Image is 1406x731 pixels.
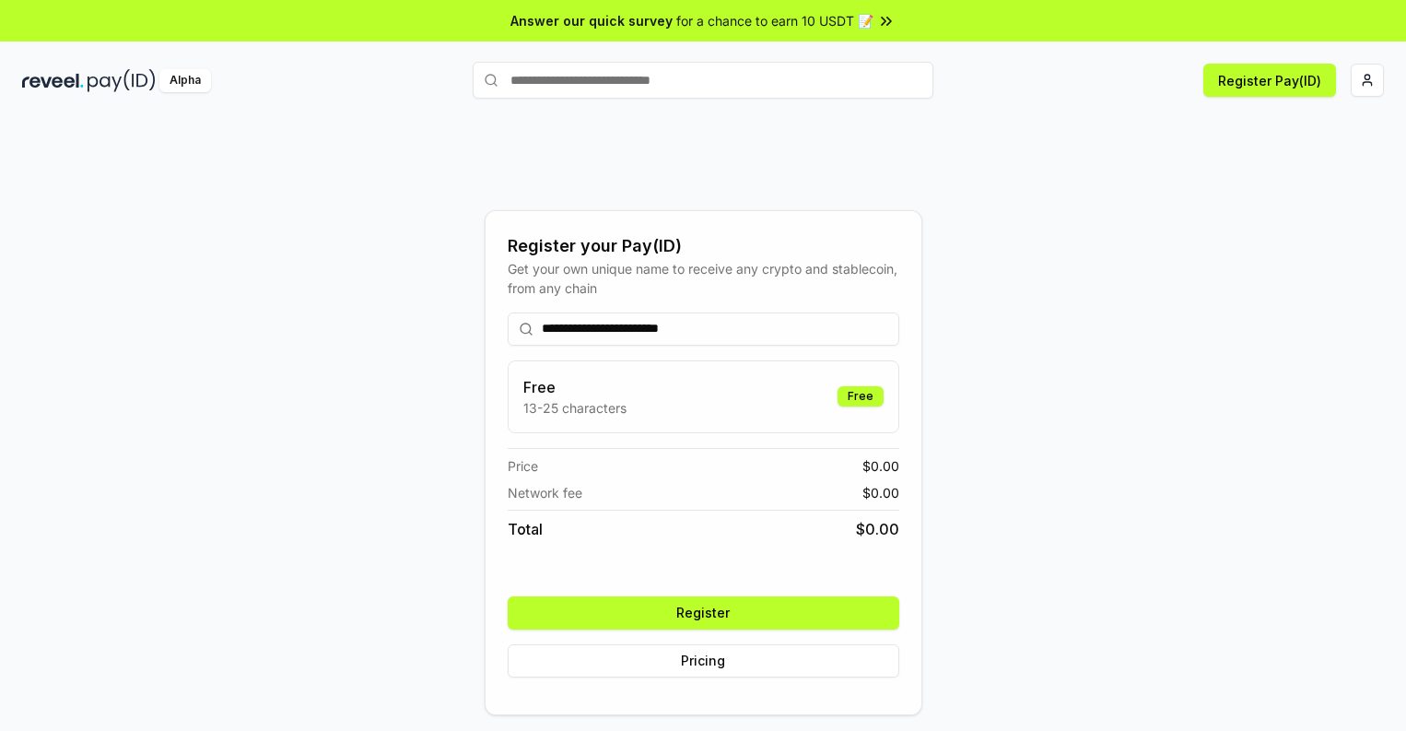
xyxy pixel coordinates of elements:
[508,644,899,678] button: Pricing
[508,518,543,540] span: Total
[862,483,899,502] span: $ 0.00
[508,483,582,502] span: Network fee
[508,456,538,476] span: Price
[510,11,673,30] span: Answer our quick survey
[676,11,873,30] span: for a chance to earn 10 USDT 📝
[838,386,884,407] div: Free
[523,398,627,418] p: 13-25 characters
[856,518,899,540] span: $ 0.00
[88,69,156,92] img: pay_id
[22,69,84,92] img: reveel_dark
[523,376,627,398] h3: Free
[159,69,211,92] div: Alpha
[862,456,899,476] span: $ 0.00
[1203,64,1336,97] button: Register Pay(ID)
[508,233,899,259] div: Register your Pay(ID)
[508,259,899,298] div: Get your own unique name to receive any crypto and stablecoin, from any chain
[508,596,899,630] button: Register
